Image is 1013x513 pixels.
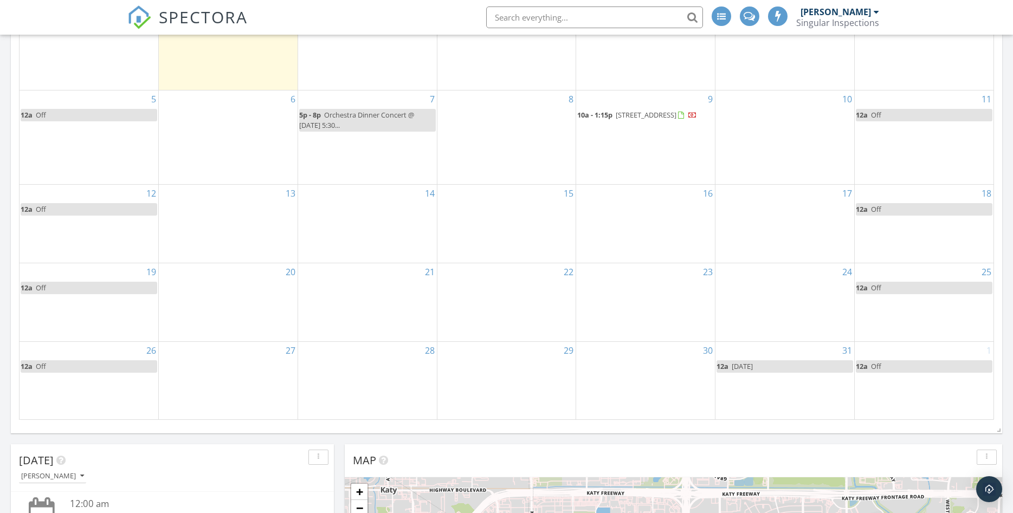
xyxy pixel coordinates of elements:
a: Go to October 15, 2025 [562,185,576,202]
td: Go to October 28, 2025 [298,341,437,419]
span: Off [871,283,881,293]
td: Go to October 25, 2025 [854,263,993,341]
a: Go to October 14, 2025 [423,185,437,202]
a: 10a - 1:15p [STREET_ADDRESS] [577,109,714,122]
a: Go to October 13, 2025 [283,185,298,202]
a: Go to October 21, 2025 [423,263,437,281]
span: 10a - 1:15p [577,110,612,120]
button: [PERSON_NAME] [19,469,86,484]
td: Go to October 8, 2025 [437,90,576,185]
a: Go to October 16, 2025 [701,185,715,202]
a: Go to October 7, 2025 [428,90,437,108]
td: Go to October 5, 2025 [20,90,159,185]
td: Go to October 18, 2025 [854,185,993,263]
td: Go to October 30, 2025 [576,341,715,419]
td: Go to October 12, 2025 [20,185,159,263]
a: Go to October 10, 2025 [840,90,854,108]
span: 12a [717,361,728,371]
span: Off [871,110,881,120]
a: Go to October 25, 2025 [979,263,993,281]
a: Go to October 6, 2025 [288,90,298,108]
td: Go to October 7, 2025 [298,90,437,185]
a: SPECTORA [127,15,248,37]
span: Map [353,453,376,467]
span: Off [36,283,46,293]
td: Go to October 20, 2025 [159,263,298,341]
a: Zoom in [351,484,367,500]
td: Go to October 9, 2025 [576,90,715,185]
span: 12a [21,283,33,293]
td: Go to October 15, 2025 [437,185,576,263]
a: Go to October 17, 2025 [840,185,854,202]
a: Go to October 29, 2025 [562,342,576,359]
a: Go to October 31, 2025 [840,342,854,359]
td: Go to October 17, 2025 [715,185,855,263]
span: [DATE] [732,361,753,371]
span: 12a [21,110,33,120]
td: Go to October 13, 2025 [159,185,298,263]
td: Go to October 19, 2025 [20,263,159,341]
img: The Best Home Inspection Software - Spectora [127,5,151,29]
a: Go to October 12, 2025 [144,185,158,202]
a: Go to October 30, 2025 [701,342,715,359]
span: 12a [856,204,868,214]
span: 12a [21,361,33,371]
a: Go to October 20, 2025 [283,263,298,281]
div: 12:00 am [70,497,300,511]
span: 5p - 8p [299,110,321,120]
span: 12a [856,283,868,293]
div: [PERSON_NAME] [801,7,871,17]
td: Go to October 14, 2025 [298,185,437,263]
td: Go to October 29, 2025 [437,341,576,419]
a: Go to October 22, 2025 [562,263,576,281]
a: Go to October 18, 2025 [979,185,993,202]
span: [DATE] [19,453,54,467]
span: SPECTORA [159,5,248,28]
span: Off [36,204,46,214]
td: Go to November 1, 2025 [854,341,993,419]
div: [PERSON_NAME] [21,472,84,480]
td: Go to October 23, 2025 [576,263,715,341]
span: 12a [856,361,868,371]
td: Go to October 16, 2025 [576,185,715,263]
a: Go to October 28, 2025 [423,342,437,359]
a: Go to October 19, 2025 [144,263,158,281]
span: Off [36,361,46,371]
a: Go to October 8, 2025 [566,90,576,108]
a: Go to October 5, 2025 [149,90,158,108]
span: Off [871,204,881,214]
td: Go to October 24, 2025 [715,263,855,341]
span: Orchestra Dinner Concert @ [DATE] 5:30... [299,110,414,130]
td: Go to October 6, 2025 [159,90,298,185]
a: Go to October 9, 2025 [706,90,715,108]
td: Go to October 26, 2025 [20,341,159,419]
a: Go to November 1, 2025 [984,342,993,359]
td: Go to October 27, 2025 [159,341,298,419]
a: Go to October 23, 2025 [701,263,715,281]
td: Go to October 31, 2025 [715,341,855,419]
td: Go to October 10, 2025 [715,90,855,185]
td: Go to October 21, 2025 [298,263,437,341]
a: Go to October 11, 2025 [979,90,993,108]
td: Go to October 11, 2025 [854,90,993,185]
div: Open Intercom Messenger [976,476,1002,502]
span: [STREET_ADDRESS] [616,110,676,120]
input: Search everything... [486,7,703,28]
span: 12a [21,204,33,214]
a: Go to October 24, 2025 [840,263,854,281]
span: 12a [856,110,868,120]
a: Go to October 27, 2025 [283,342,298,359]
div: Singular Inspections [796,17,879,28]
span: Off [871,361,881,371]
a: 10a - 1:15p [STREET_ADDRESS] [577,110,697,120]
a: Go to October 26, 2025 [144,342,158,359]
td: Go to October 22, 2025 [437,263,576,341]
span: Off [36,110,46,120]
